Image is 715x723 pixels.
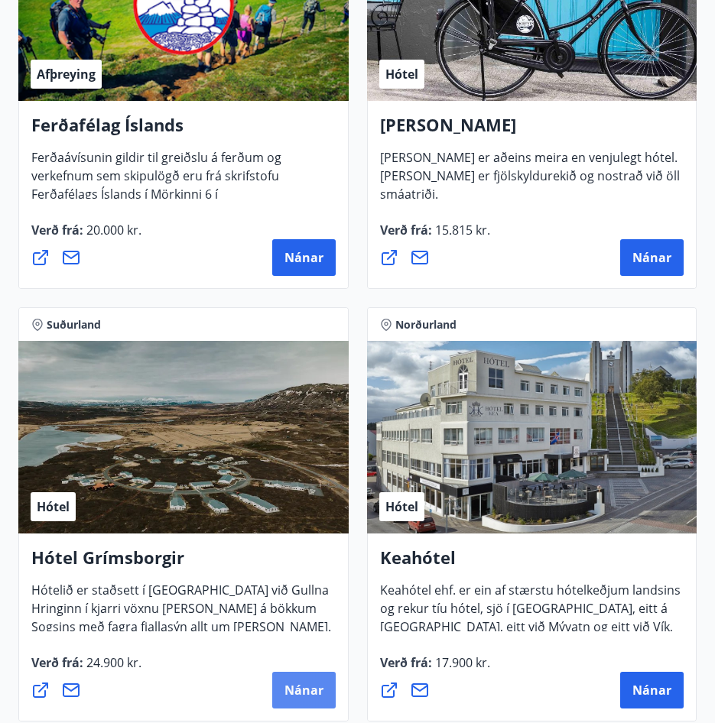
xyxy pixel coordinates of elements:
[432,222,490,238] span: 15.815 kr.
[31,222,141,251] span: Verð frá :
[380,149,680,215] span: [PERSON_NAME] er aðeins meira en venjulegt hótel. [PERSON_NAME] er fjölskyldurekið og nostrað við...
[31,582,331,684] span: Hótelið er staðsett í [GEOGRAPHIC_DATA] við Gullna Hringinn í kjarri vöxnu [PERSON_NAME] á bökkum...
[380,222,490,251] span: Verð frá :
[380,654,490,683] span: Verð frá :
[272,672,336,708] button: Nánar
[31,546,336,581] h4: Hótel Grímsborgir
[395,317,457,332] span: Norðurland
[37,66,96,83] span: Afþreying
[432,654,490,671] span: 17.900 kr.
[380,113,684,148] h4: [PERSON_NAME]
[83,222,141,238] span: 20.000 kr.
[385,498,418,515] span: Hótel
[380,582,681,684] span: Keahótel ehf. er ein af stærstu hótelkeðjum landsins og rekur tíu hótel, sjö í [GEOGRAPHIC_DATA],...
[385,66,418,83] span: Hótel
[31,113,336,148] h4: Ferðafélag Íslands
[272,239,336,276] button: Nánar
[83,654,141,671] span: 24.900 kr.
[31,149,281,233] span: Ferðaávísunin gildir til greiðslu á ferðum og verkefnum sem skipulögð eru frá skrifstofu Ferðafél...
[620,672,684,708] button: Nánar
[632,682,671,699] span: Nánar
[632,249,671,266] span: Nánar
[37,498,70,515] span: Hótel
[380,546,684,581] h4: Keahótel
[47,317,101,332] span: Suðurland
[31,654,141,683] span: Verð frá :
[284,249,323,266] span: Nánar
[620,239,684,276] button: Nánar
[284,682,323,699] span: Nánar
